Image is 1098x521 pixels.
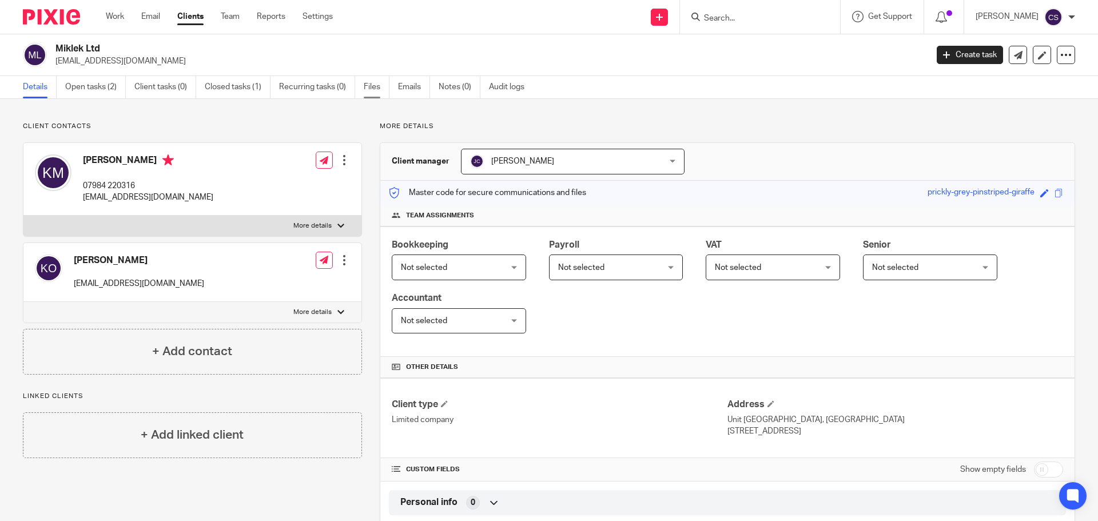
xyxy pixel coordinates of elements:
[83,154,213,169] h4: [PERSON_NAME]
[55,55,920,67] p: [EMAIL_ADDRESS][DOMAIN_NAME]
[398,76,430,98] a: Emails
[392,156,449,167] h3: Client manager
[364,76,389,98] a: Files
[162,154,174,166] i: Primary
[83,180,213,192] p: 07984 220316
[937,46,1003,64] a: Create task
[392,465,727,474] h4: CUSTOM FIELDS
[706,240,722,249] span: VAT
[400,496,457,508] span: Personal info
[35,254,62,282] img: svg%3E
[23,76,57,98] a: Details
[293,308,332,317] p: More details
[715,264,761,272] span: Not selected
[392,293,441,303] span: Accountant
[872,264,918,272] span: Not selected
[392,414,727,425] p: Limited company
[83,192,213,203] p: [EMAIL_ADDRESS][DOMAIN_NAME]
[928,186,1035,200] div: prickly-grey-pinstriped-giraffe
[392,399,727,411] h4: Client type
[106,11,124,22] a: Work
[221,11,240,22] a: Team
[23,9,80,25] img: Pixie
[389,187,586,198] p: Master code for secure communications and files
[65,76,126,98] a: Open tasks (2)
[55,43,747,55] h2: Miklek Ltd
[35,154,71,191] img: svg%3E
[141,426,244,444] h4: + Add linked client
[727,425,1063,437] p: [STREET_ADDRESS]
[279,76,355,98] a: Recurring tasks (0)
[439,76,480,98] a: Notes (0)
[177,11,204,22] a: Clients
[471,497,475,508] span: 0
[703,14,806,24] input: Search
[863,240,891,249] span: Senior
[134,76,196,98] a: Client tasks (0)
[141,11,160,22] a: Email
[1044,8,1063,26] img: svg%3E
[868,13,912,21] span: Get Support
[960,464,1026,475] label: Show empty fields
[727,414,1063,425] p: Unit [GEOGRAPHIC_DATA], [GEOGRAPHIC_DATA]
[489,76,533,98] a: Audit logs
[152,343,232,360] h4: + Add contact
[23,43,47,67] img: svg%3E
[470,154,484,168] img: svg%3E
[406,211,474,220] span: Team assignments
[74,254,204,267] h4: [PERSON_NAME]
[257,11,285,22] a: Reports
[303,11,333,22] a: Settings
[293,221,332,230] p: More details
[23,122,362,131] p: Client contacts
[74,278,204,289] p: [EMAIL_ADDRESS][DOMAIN_NAME]
[491,157,554,165] span: [PERSON_NAME]
[401,317,447,325] span: Not selected
[406,363,458,372] span: Other details
[976,11,1039,22] p: [PERSON_NAME]
[380,122,1075,131] p: More details
[549,240,579,249] span: Payroll
[401,264,447,272] span: Not selected
[23,392,362,401] p: Linked clients
[558,264,604,272] span: Not selected
[727,399,1063,411] h4: Address
[205,76,270,98] a: Closed tasks (1)
[392,240,448,249] span: Bookkeeping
